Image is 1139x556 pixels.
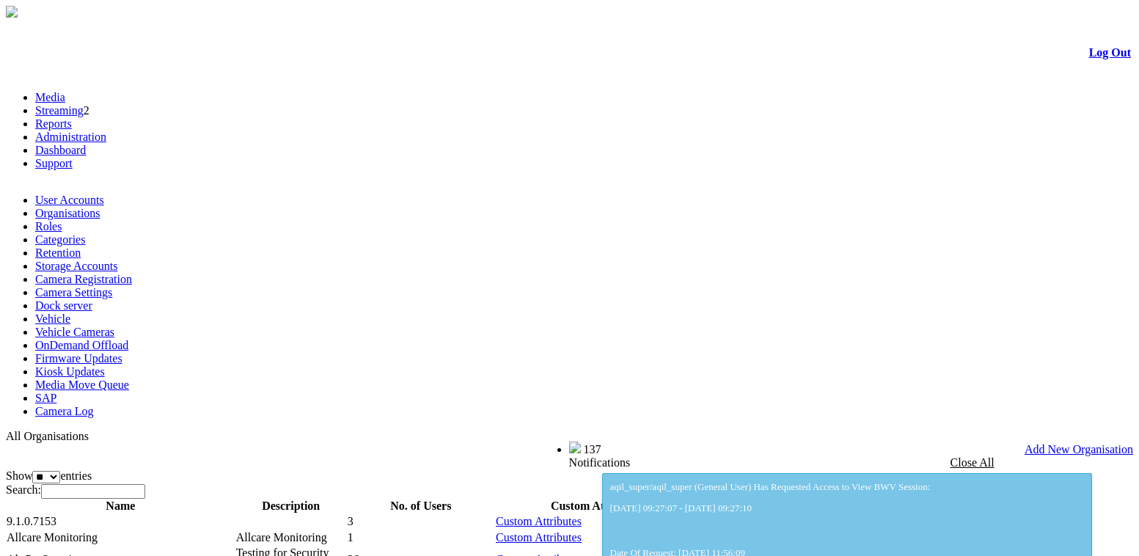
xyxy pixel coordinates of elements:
a: Dock server [35,299,92,312]
a: Reports [35,117,72,130]
select: Showentries [32,471,60,483]
a: Dashboard [35,144,86,156]
a: Log Out [1089,46,1131,59]
td: 3 [347,513,495,530]
p: [DATE] 09:27:07 - [DATE] 09:27:10 [610,502,1085,514]
span: 137 [584,443,601,456]
a: Firmware Updates [35,352,122,365]
span: Welcome, - (Administrator) [433,442,539,453]
a: Media Move Queue [35,378,129,391]
a: Kiosk Updates [35,365,105,378]
a: Support [35,157,73,169]
img: arrow-3.png [6,6,18,18]
a: Camera Log [35,405,94,417]
a: Vehicle [35,312,70,325]
a: Administration [35,131,106,143]
a: OnDemand Offload [35,339,128,351]
a: SAP [35,392,56,404]
a: Retention [35,246,81,259]
img: bell25.png [569,442,581,453]
a: Camera Settings [35,286,112,299]
th: Description: activate to sort column ascending [235,499,347,513]
span: All Organisations [6,430,89,442]
th: No. of Users: activate to sort column ascending [347,499,495,513]
a: Streaming [35,104,84,117]
th: Name: activate to sort column descending [6,499,235,513]
label: Show entries [6,469,92,482]
a: Roles [35,220,62,233]
a: Camera Registration [35,273,132,285]
a: Media [35,91,65,103]
td: 9.1.0.7153 [6,513,235,530]
a: Storage Accounts [35,260,117,272]
td: Allcare Monitoring [235,530,347,546]
a: Vehicle Cameras [35,326,114,338]
a: Close All [951,456,995,469]
a: User Accounts [35,194,104,206]
td: 1 [347,530,495,546]
input: Search: [41,484,145,499]
a: Organisations [35,207,100,219]
label: Search: [6,483,145,496]
div: Notifications [569,456,1102,469]
td: Allcare Monitoring [6,530,235,546]
span: 2 [84,104,89,117]
a: Categories [35,233,85,246]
